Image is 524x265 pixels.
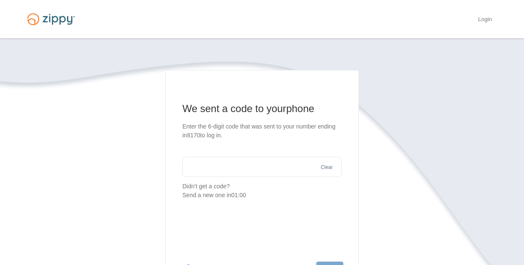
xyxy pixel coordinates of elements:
[182,191,342,200] div: Send a new one in 01:00
[182,182,342,200] p: Didn't get a code?
[182,102,342,115] h1: We sent a code to your phone
[478,16,492,24] a: Login
[22,9,80,29] img: Logo
[318,163,335,171] button: Clear
[182,122,342,140] p: Enter the 6-digit code that was sent to your number ending in 8170 to log in.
